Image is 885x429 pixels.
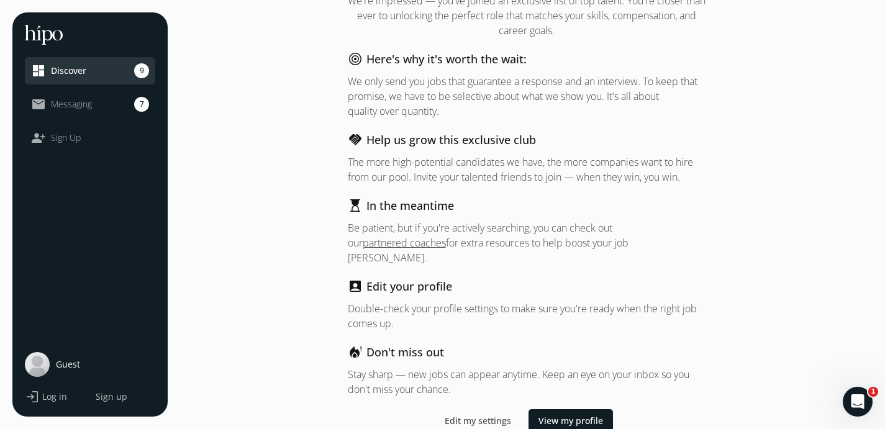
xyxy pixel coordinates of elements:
span: target [348,52,363,66]
p: Stay sharp — new jobs can appear anytime. Keep an eye on your inbox so you don't miss your chance. [348,367,706,397]
p: Double-check your profile settings to make sure you're ready when the right job comes up. [348,301,706,331]
h2: Here's why it's worth the wait: [366,50,527,68]
span: 9 [134,63,149,78]
span: emergency_heat [348,345,363,359]
iframe: Intercom live chat [843,387,873,417]
span: Log in [42,391,67,403]
p: We only send you jobs that guarantee a response and an interview. To keep that promise, we have t... [348,74,706,119]
span: Sign Up [51,132,81,144]
span: person_add [31,130,46,145]
span: mail_outline [31,97,46,112]
img: hh-logo-white [25,25,63,45]
a: person_addSign Up [31,130,149,145]
span: Messaging [51,98,92,111]
p: The more high-potential candidates we have, the more companies want to hire from our pool. Invite... [348,155,706,184]
p: Be patient, but if you're actively searching, you can check out our for extra resources to help b... [348,220,706,265]
span: account_box [348,279,363,294]
span: 7 [134,97,149,112]
img: user-photo [25,352,50,377]
span: handshake [348,132,363,147]
span: dashboard [31,63,46,78]
span: hourglass_top [347,198,362,213]
span: login [25,389,40,404]
span: Edit my settings [445,413,511,427]
h2: Edit your profile [366,278,452,295]
h2: Don't miss out [366,343,444,361]
a: mail_outlineMessaging7 [31,97,149,112]
a: loginLog in [25,389,87,404]
a: partnered coaches [363,236,446,250]
a: Sign up [93,391,155,403]
h2: In the meantime [366,197,454,214]
h2: Help us grow this exclusive club [366,131,536,148]
button: loginLog in [25,389,67,404]
span: 1 [868,387,878,397]
span: View my profile [538,413,603,427]
span: Sign up [96,391,127,403]
a: dashboardDiscover9 [31,63,149,78]
span: Guest [56,358,80,371]
span: Discover [51,65,86,77]
button: Sign up [93,391,127,403]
